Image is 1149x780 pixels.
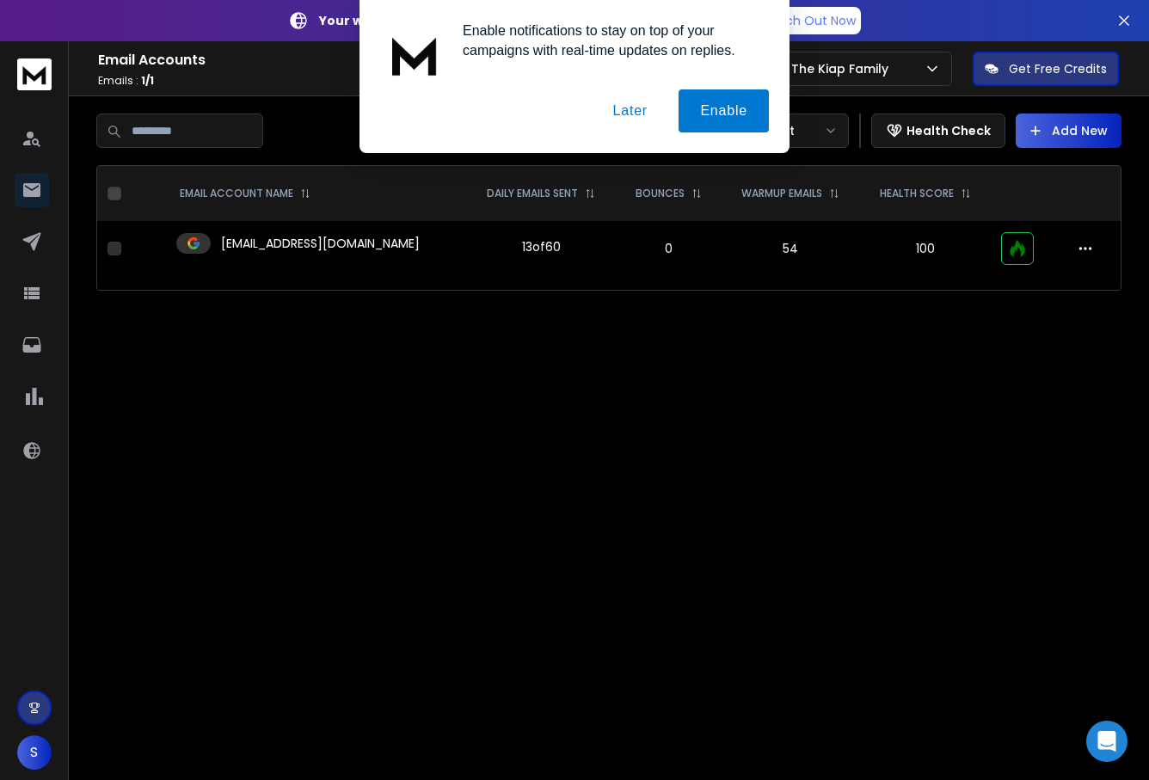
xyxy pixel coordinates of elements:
button: Later [591,89,668,132]
p: HEALTH SCORE [880,187,954,200]
button: S [17,735,52,770]
div: 13 of 60 [522,238,561,255]
td: 54 [721,221,860,276]
p: WARMUP EMAILS [741,187,822,200]
button: Enable [679,89,769,132]
p: DAILY EMAILS SENT [487,187,578,200]
p: 0 [627,240,710,257]
p: BOUNCES [636,187,685,200]
td: 100 [859,221,991,276]
div: EMAIL ACCOUNT NAME [180,187,310,200]
div: Open Intercom Messenger [1086,721,1127,762]
img: notification icon [380,21,449,89]
div: Enable notifications to stay on top of your campaigns with real-time updates on replies. [449,21,769,60]
p: [EMAIL_ADDRESS][DOMAIN_NAME] [221,235,420,252]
